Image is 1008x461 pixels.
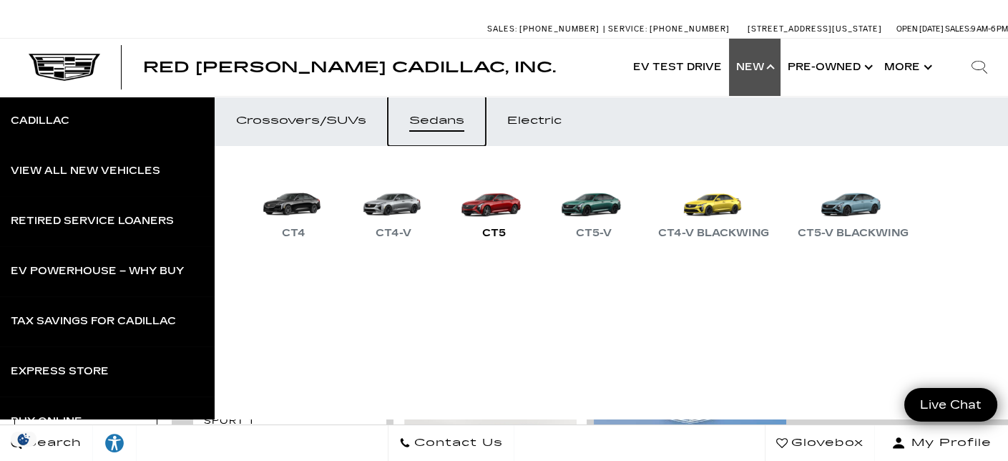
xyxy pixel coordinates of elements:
[781,39,877,96] a: Pre-Owned
[904,388,997,422] a: Live Chat
[143,60,556,74] a: Red [PERSON_NAME] Cadillac, Inc.
[569,225,619,242] div: CT5-V
[411,433,503,453] span: Contact Us
[913,397,989,413] span: Live Chat
[29,54,100,81] img: Cadillac Dark Logo with Cadillac White Text
[11,266,184,276] div: EV Powerhouse – Why Buy
[971,24,1008,34] span: 9 AM-6 PM
[368,225,419,242] div: CT4-V
[945,24,971,34] span: Sales:
[906,433,992,453] span: My Profile
[236,116,366,126] div: Crossovers/SUVs
[11,316,176,326] div: Tax Savings for Cadillac
[11,166,160,176] div: View All New Vehicles
[486,96,583,146] a: Electric
[651,168,776,242] a: CT4-V Blackwing
[651,225,776,242] div: CT4-V Blackwing
[475,225,513,242] div: CT5
[275,225,313,242] div: CT4
[748,24,882,34] a: [STREET_ADDRESS][US_STATE]
[626,39,729,96] a: EV Test Drive
[215,96,388,146] a: Crossovers/SUVs
[487,25,603,33] a: Sales: [PHONE_NUMBER]
[11,216,174,226] div: Retired Service Loaners
[7,432,40,447] div: Privacy Settings
[250,168,336,242] a: CT4
[388,425,514,461] a: Contact Us
[143,59,556,76] span: Red [PERSON_NAME] Cadillac, Inc.
[603,25,733,33] a: Service: [PHONE_NUMBER]
[519,24,600,34] span: [PHONE_NUMBER]
[875,425,1008,461] button: Open user profile menu
[951,39,1008,96] div: Search
[351,168,436,242] a: CT4-V
[409,116,464,126] div: Sedans
[11,417,82,427] div: Buy Online
[729,39,781,96] a: New
[93,432,136,454] div: Explore your accessibility options
[791,168,916,242] a: CT5-V Blackwing
[451,168,537,242] a: CT5
[22,433,82,453] span: Search
[11,116,69,126] div: Cadillac
[388,96,486,146] a: Sedans
[765,425,875,461] a: Glovebox
[551,168,637,242] a: CT5-V
[507,116,562,126] div: Electric
[877,39,936,96] button: More
[788,433,863,453] span: Glovebox
[650,24,730,34] span: [PHONE_NUMBER]
[791,225,916,242] div: CT5-V Blackwing
[11,367,109,377] div: Express Store
[487,24,517,34] span: Sales:
[896,24,944,34] span: Open [DATE]
[93,425,137,461] a: Explore your accessibility options
[608,24,647,34] span: Service:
